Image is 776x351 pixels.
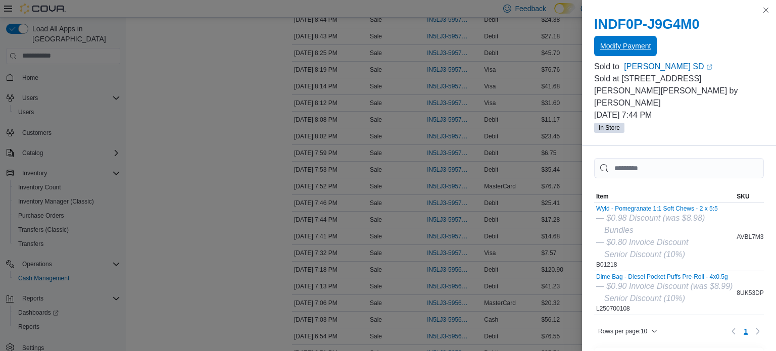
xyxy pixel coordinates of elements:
[594,61,622,73] div: Sold to
[594,73,764,109] p: Sold at [STREET_ADDRESS][PERSON_NAME][PERSON_NAME] by [PERSON_NAME]
[596,280,733,292] div: — $0.90 Invoice Discount (was $8.99)
[594,109,764,121] p: [DATE] 7:44 PM
[594,123,624,133] span: In Store
[737,289,768,297] span: 8UK53DPH
[706,64,712,70] svg: External link
[727,323,764,339] nav: Pagination for table: MemoryTable from EuiInMemoryTable
[594,325,661,337] button: Rows per page:10
[737,192,749,200] span: SKU
[594,36,657,56] button: Modify Payment
[596,212,718,224] div: — $0.98 Discount (was $8.98)
[740,323,752,339] button: Page 1 of 1
[752,325,764,337] button: Next page
[599,123,620,132] span: In Store
[596,236,718,248] div: — $0.80 Invoice Discount
[604,226,634,234] i: Bundles
[594,190,735,203] button: Item
[744,326,748,336] span: 1
[624,61,764,73] a: [PERSON_NAME] SDExternal link
[604,294,685,303] i: Senior Discount (10%)
[760,4,772,16] button: Close this dialog
[727,325,740,337] button: Previous page
[594,16,764,32] h2: INDF0P-J9G4M0
[596,192,609,200] span: Item
[596,273,733,280] button: Dime Bag - Diesel Pocket Puffs Pre-Roll - 4x0.5g
[596,205,718,269] div: B01218
[600,41,651,51] span: Modify Payment
[737,233,767,241] span: AVBL7M3Y
[596,273,733,313] div: L250700108
[740,323,752,339] ul: Pagination for table: MemoryTable from EuiInMemoryTable
[594,158,764,178] input: This is a search bar. As you type, the results lower in the page will automatically filter.
[598,327,647,335] span: Rows per page : 10
[604,250,685,259] i: Senior Discount (10%)
[735,190,770,203] button: SKU
[596,205,718,212] button: Wyld - Pomegranate 1:1 Soft Chews - 2 x 5:5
